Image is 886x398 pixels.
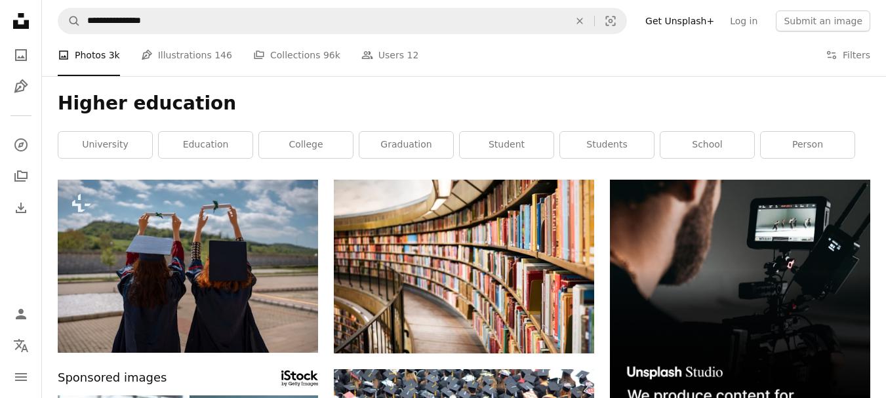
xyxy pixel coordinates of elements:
a: Users 12 [361,34,419,76]
a: university [58,132,152,158]
span: 146 [214,48,232,62]
a: books on brown wooden shelf [334,260,594,272]
a: Photos [8,42,34,68]
span: 96k [323,48,340,62]
a: students [560,132,654,158]
button: Language [8,332,34,359]
img: books on brown wooden shelf [334,180,594,353]
a: Get Unsplash+ [637,10,722,31]
a: education [159,132,252,158]
a: school [660,132,754,158]
a: Log in [722,10,765,31]
a: Collections 96k [253,34,340,76]
button: Clear [565,9,594,33]
span: 12 [407,48,419,62]
button: Search Unsplash [58,9,81,33]
a: Log in / Sign up [8,301,34,327]
button: Submit an image [776,10,870,31]
button: Visual search [595,9,626,33]
a: Collections [8,163,34,189]
a: Illustrations [8,73,34,100]
a: graduation [359,132,453,158]
a: Explore [8,132,34,158]
a: student [460,132,554,158]
button: Menu [8,364,34,390]
h1: Higher education [58,92,870,115]
a: Download History [8,195,34,221]
img: two girls in graduation gowns holding up their hats [58,180,318,353]
a: person [761,132,855,158]
button: Filters [826,34,870,76]
a: Illustrations 146 [141,34,232,76]
a: college [259,132,353,158]
span: Sponsored images [58,368,167,388]
a: two girls in graduation gowns holding up their hats [58,260,318,272]
form: Find visuals sitewide [58,8,627,34]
